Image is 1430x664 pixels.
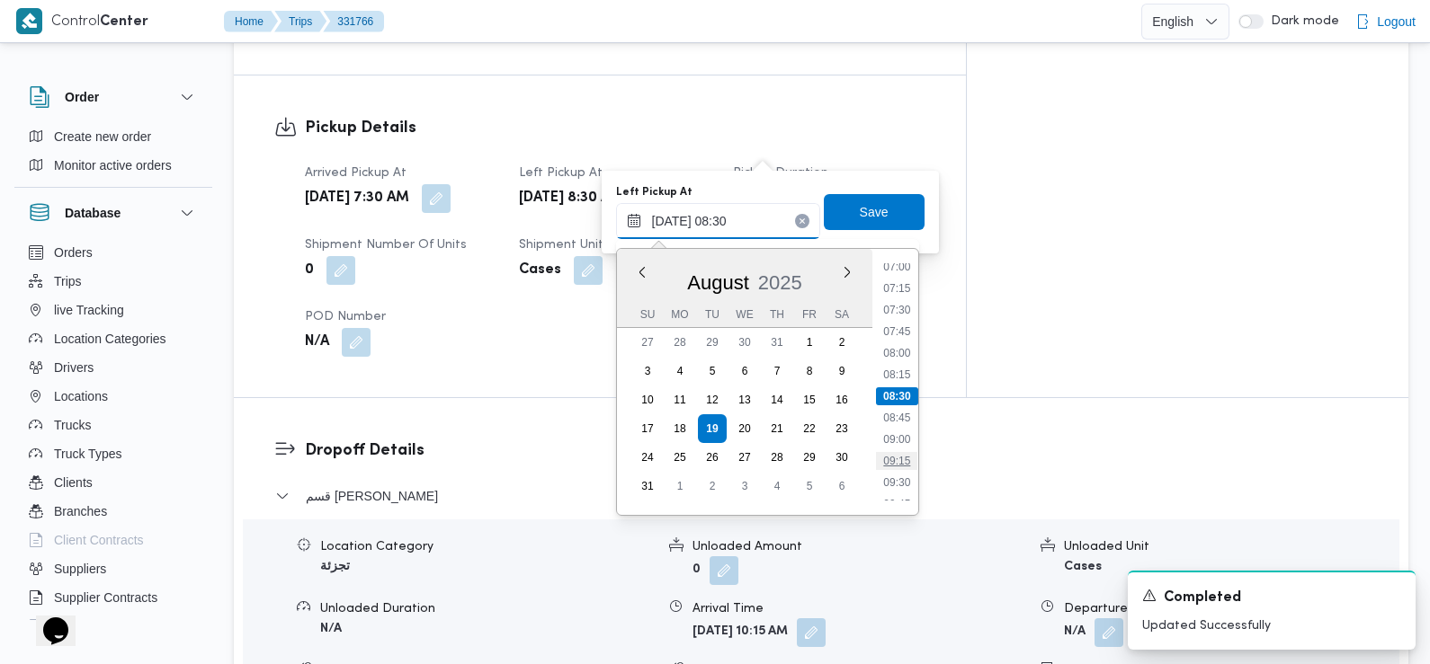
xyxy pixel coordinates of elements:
div: day-27 [730,443,759,472]
span: Pickup Duration [733,167,828,179]
span: POD Number [305,311,386,323]
div: day-4 [763,472,791,500]
button: Devices [22,612,205,641]
button: Trips [274,11,326,32]
div: day-4 [666,357,694,385]
div: day-1 [795,328,824,357]
div: day-21 [763,414,791,443]
div: day-8 [795,357,824,385]
button: Drivers [22,353,205,382]
div: day-30 [730,328,759,357]
button: live Tracking [22,296,205,324]
div: Unloaded Unit [1064,537,1399,556]
div: day-11 [666,385,694,414]
span: قسم [PERSON_NAME] [306,485,438,507]
div: day-6 [730,357,759,385]
div: day-2 [827,328,856,357]
div: day-5 [795,472,824,500]
li: 08:15 [876,366,917,384]
div: day-3 [730,472,759,500]
div: day-25 [666,443,694,472]
span: Shipment Unit [519,239,603,251]
span: Branches [54,500,107,522]
button: Suppliers [22,554,205,583]
li: 07:45 [876,323,917,341]
h3: Order [65,86,99,108]
div: day-9 [827,357,856,385]
span: Completed [1164,588,1241,609]
span: Create new order [54,126,151,147]
li: 09:00 [876,430,917,448]
div: day-2 [698,472,727,500]
li: 08:00 [876,344,917,362]
span: Supplier Contracts [54,587,157,608]
li: 07:15 [876,279,917,297]
button: Clear input [795,214,809,228]
li: 07:30 [876,301,917,319]
div: Database [14,238,212,627]
button: Orders [22,238,205,267]
div: day-18 [666,414,694,443]
div: Button. Open the month selector. August is currently selected. [686,270,750,295]
button: Truck Types [22,439,205,468]
span: Location Categories [54,328,166,350]
div: Unloaded Duration [320,599,655,618]
div: Mo [666,302,694,327]
button: Save [824,194,925,230]
b: [DATE] 8:30 AM [519,188,623,209]
b: [DATE] 7:30 AM [305,188,409,209]
button: Previous Month [635,265,649,279]
div: day-29 [795,443,824,472]
div: Su [633,302,662,327]
button: Monitor active orders [22,151,205,180]
div: day-26 [698,443,727,472]
b: 0 [305,260,314,281]
span: Save [860,201,889,223]
div: Button. Open the year selector. 2025 is currently selected. [756,270,802,295]
button: Locations [22,382,205,411]
button: Create new order [22,122,205,151]
div: day-22 [795,414,824,443]
span: Logout [1377,11,1416,32]
p: Updated Successfully [1142,616,1401,635]
button: Logout [1348,4,1423,40]
h3: Database [65,202,121,224]
span: Drivers [54,357,94,378]
b: N/A [1064,625,1086,637]
span: Suppliers [54,558,106,580]
div: Tu [698,302,727,327]
button: Supplier Contracts [22,583,205,612]
div: day-23 [827,414,856,443]
span: Arrived Pickup At [305,167,407,179]
div: day-1 [666,472,694,500]
div: day-28 [666,328,694,357]
li: 09:30 [876,474,917,491]
b: Cases [1064,561,1102,572]
b: تجزئة [320,561,350,572]
h3: Pickup Details [305,116,925,140]
div: day-12 [698,385,727,414]
span: Trips [54,270,82,292]
button: Order [29,86,198,108]
div: day-31 [763,328,791,357]
span: Left Pickup At [519,167,603,179]
div: Unloaded Amount [693,537,1027,556]
span: Locations [54,385,108,407]
div: day-16 [827,385,856,414]
div: day-6 [827,472,856,500]
div: day-14 [763,385,791,414]
b: N/A [305,332,329,353]
div: day-17 [633,414,662,443]
button: قسم [PERSON_NAME] [275,485,1368,507]
iframe: chat widget [18,592,76,646]
button: Client Contracts [22,526,205,554]
span: August [687,271,749,294]
button: Trips [22,267,205,296]
span: 2025 [757,271,801,294]
div: day-30 [827,443,856,472]
div: day-28 [763,443,791,472]
span: Truck Types [54,443,121,465]
h3: Dropoff Details [305,438,1368,463]
span: Monitor active orders [54,155,172,176]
